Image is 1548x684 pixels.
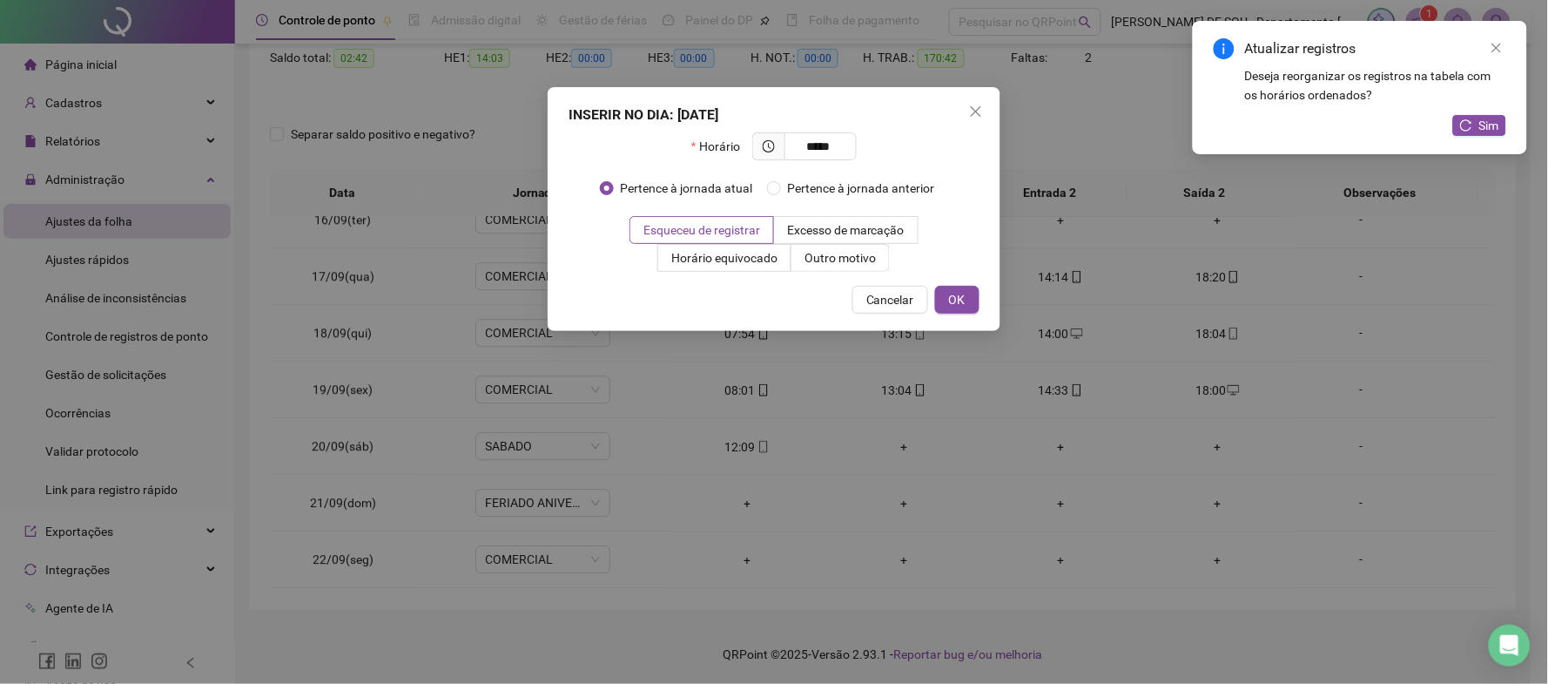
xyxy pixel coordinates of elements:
span: Pertence à jornada anterior [781,179,942,198]
span: clock-circle [763,140,775,152]
button: Sim [1453,115,1506,136]
span: Esqueceu de registrar [643,223,760,237]
span: Cancelar [866,290,914,309]
span: reload [1460,119,1472,132]
span: Horário equivocado [671,251,777,265]
span: info-circle [1214,38,1235,59]
span: OK [949,290,966,309]
div: INSERIR NO DIA : [DATE] [569,105,979,125]
button: Cancelar [852,286,928,314]
span: Outro motivo [804,251,876,265]
span: Sim [1479,116,1499,135]
button: OK [935,286,979,314]
button: Close [962,98,990,125]
div: Atualizar registros [1245,38,1506,59]
div: Deseja reorganizar os registros na tabela com os horários ordenados? [1245,66,1506,105]
span: close [1491,42,1503,54]
span: Pertence à jornada atual [614,179,760,198]
a: Close [1487,38,1506,58]
span: close [969,105,983,119]
span: Excesso de marcação [787,223,905,237]
label: Horário [691,132,751,160]
div: Open Intercom Messenger [1489,625,1531,667]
